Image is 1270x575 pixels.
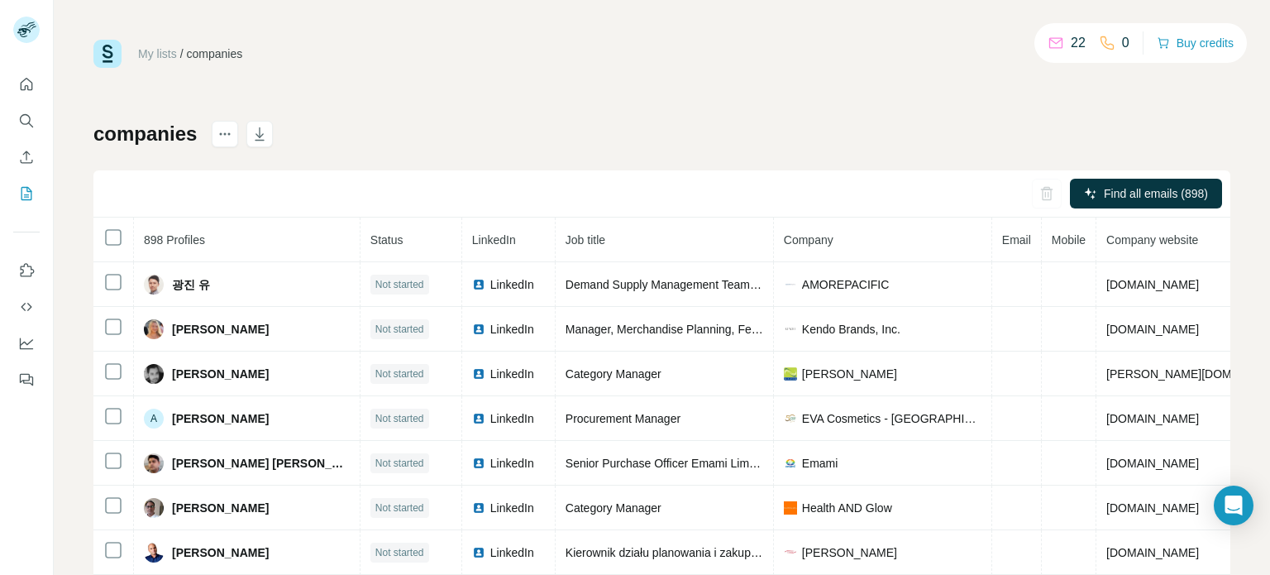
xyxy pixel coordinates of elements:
img: LinkedIn logo [472,412,485,425]
button: Quick start [13,69,40,99]
img: LinkedIn logo [472,323,485,336]
span: LinkedIn [490,321,534,338]
div: Open Intercom Messenger [1214,486,1253,525]
button: Dashboard [13,328,40,358]
span: Not started [375,545,424,560]
button: Use Surfe on LinkedIn [13,256,40,285]
img: LinkedIn logo [472,457,485,470]
span: 898 Profiles [144,233,205,247]
span: [PERSON_NAME] [PERSON_NAME] [172,455,350,472]
span: Find all emails (898) [1104,185,1208,202]
span: Status [370,233,403,247]
p: 0 [1122,33,1129,53]
span: AMOREPACIFIC [802,276,890,293]
span: Not started [375,277,424,292]
span: LinkedIn [490,455,534,472]
span: [DOMAIN_NAME] [1106,278,1199,291]
span: Category Manager [566,367,661,381]
span: Manager, Merchandise Planning, Fenty Brands [566,323,807,336]
span: Not started [375,501,424,515]
span: [DOMAIN_NAME] [1106,457,1199,470]
span: LinkedIn [490,500,534,516]
img: Avatar [144,319,164,339]
img: LinkedIn logo [472,546,485,559]
span: Procurement Manager [566,412,680,425]
span: Company website [1106,233,1198,247]
img: Avatar [144,275,164,295]
img: company-logo [784,281,797,288]
span: LinkedIn [472,233,516,247]
span: [PERSON_NAME] [802,544,897,561]
button: Find all emails (898) [1070,179,1222,208]
button: Feedback [13,365,40,395]
span: Job title [566,233,605,247]
span: Senior Purchase Officer Emami Limited [566,457,768,470]
img: LinkedIn logo [472,278,485,291]
img: company-logo [784,546,797,559]
span: [DOMAIN_NAME] [1106,323,1199,336]
span: [PERSON_NAME] [172,500,269,516]
span: [PERSON_NAME] [172,410,269,427]
span: [DOMAIN_NAME] [1106,412,1199,425]
span: Mobile [1052,233,1086,247]
span: Not started [375,322,424,337]
img: Avatar [144,364,164,384]
a: My lists [138,47,177,60]
span: Health AND Glow [802,500,892,516]
button: Enrich CSV [13,142,40,172]
span: Not started [375,456,424,471]
img: company-logo [784,501,797,515]
span: [PERSON_NAME] [172,366,269,382]
span: Kendo Brands, Inc. [802,321,900,338]
span: [DOMAIN_NAME] [1106,546,1199,559]
span: [PERSON_NAME] [172,544,269,561]
span: [PERSON_NAME] [172,321,269,338]
button: My lists [13,179,40,208]
span: 광진 유 [172,276,210,293]
img: Avatar [144,453,164,473]
span: EVA Cosmetics - [GEOGRAPHIC_DATA] [802,410,981,427]
span: Demand Supply Management Team / Leader [566,278,795,291]
img: company-logo [784,367,797,381]
button: Buy credits [1157,31,1234,55]
span: Kierownik działu planowania i zakupów [566,546,766,559]
button: Use Surfe API [13,292,40,322]
span: Emami [802,455,838,472]
img: Avatar [144,498,164,518]
span: Category Manager [566,501,661,515]
span: Email [1002,233,1031,247]
p: 22 [1071,33,1086,53]
img: LinkedIn logo [472,501,485,515]
span: LinkedIn [490,276,534,293]
img: company-logo [784,328,797,330]
span: Company [784,233,833,247]
div: A [144,409,164,429]
div: companies [187,46,243,62]
button: Search [13,106,40,136]
span: Not started [375,367,424,381]
span: LinkedIn [490,544,534,561]
img: LinkedIn logo [472,367,485,381]
h1: companies [93,121,197,147]
span: LinkedIn [490,410,534,427]
img: Avatar [144,543,164,563]
img: Surfe Logo [93,40,122,68]
button: actions [212,121,238,147]
span: [PERSON_NAME] [802,366,897,382]
li: / [180,46,184,62]
span: [DOMAIN_NAME] [1106,501,1199,515]
img: company-logo [784,457,797,470]
span: Not started [375,411,424,426]
img: company-logo [784,412,797,425]
span: LinkedIn [490,366,534,382]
